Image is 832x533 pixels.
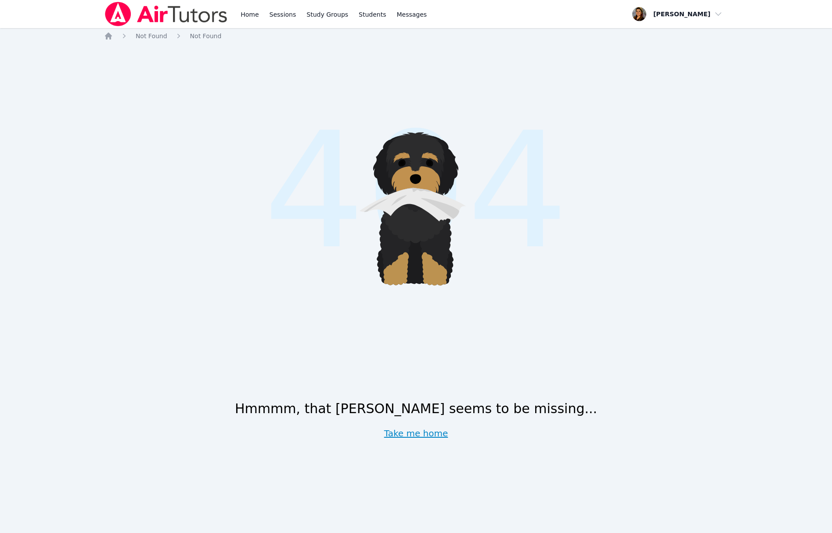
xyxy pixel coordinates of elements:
span: Messages [397,10,427,19]
span: Not Found [190,32,222,40]
a: Not Found [136,32,167,40]
img: Air Tutors [104,2,228,26]
span: Not Found [136,32,167,40]
a: Take me home [384,427,448,439]
nav: Breadcrumb [104,32,728,40]
span: 404 [263,71,569,311]
a: Not Found [190,32,222,40]
h1: Hmmmm, that [PERSON_NAME] seems to be missing... [235,401,597,417]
